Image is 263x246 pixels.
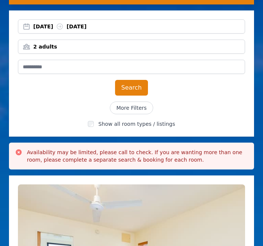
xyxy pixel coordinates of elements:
[27,149,248,164] h3: Availability may be limited, please call to check. If you are wanting more than one room, please ...
[33,23,245,31] div: [DATE] [DATE]
[110,102,153,115] span: More Filters
[115,80,148,96] button: Search
[98,121,175,127] label: Show all room types / listings
[18,43,245,51] div: 2 adults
